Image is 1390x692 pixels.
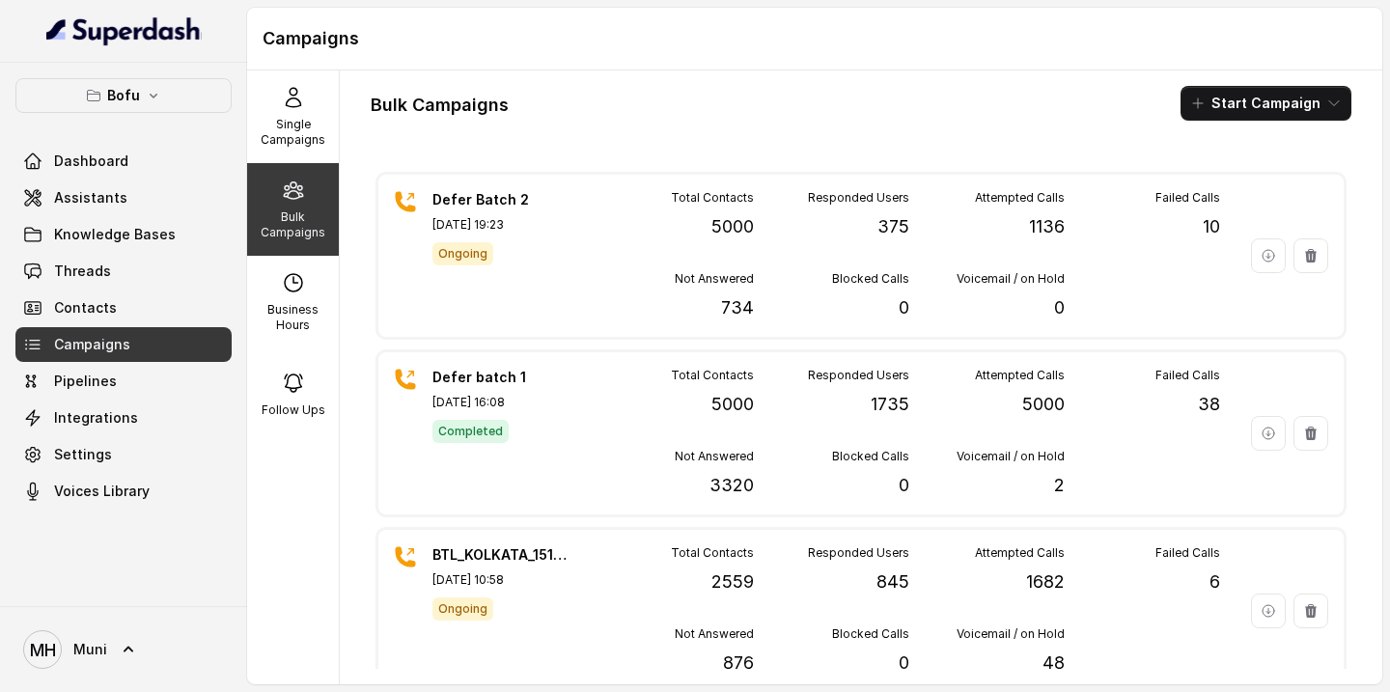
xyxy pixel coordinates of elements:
p: Blocked Calls [832,626,909,642]
a: Dashboard [15,144,232,179]
p: 5000 [711,391,754,418]
span: Contacts [54,298,117,318]
p: Not Answered [675,449,754,464]
span: Voices Library [54,482,150,501]
a: Voices Library [15,474,232,509]
p: 3320 [709,472,754,499]
p: Bulk Campaigns [255,209,331,240]
p: BTL_KOLKATA_1510_01 [432,545,568,565]
p: Not Answered [675,626,754,642]
p: Single Campaigns [255,117,331,148]
span: Pipelines [54,372,117,391]
p: 5000 [1022,391,1065,418]
span: Muni [73,640,107,659]
p: Total Contacts [671,190,754,206]
p: 375 [877,213,909,240]
p: Not Answered [675,271,754,287]
p: Attempted Calls [975,190,1065,206]
p: Responded Users [808,545,909,561]
p: Total Contacts [671,545,754,561]
img: light.svg [46,15,202,46]
text: MH [30,640,56,660]
p: Responded Users [808,190,909,206]
p: Bofu [107,84,140,107]
span: Knowledge Bases [54,225,176,244]
p: 38 [1198,391,1220,418]
p: 876 [723,650,754,677]
p: Voicemail / on Hold [957,449,1065,464]
h1: Campaigns [263,23,1367,54]
p: Total Contacts [671,368,754,383]
p: Responded Users [808,368,909,383]
p: [DATE] 10:58 [432,572,568,588]
p: Blocked Calls [832,449,909,464]
a: Muni [15,623,232,677]
p: 734 [721,294,754,321]
button: Bofu [15,78,232,113]
p: Failed Calls [1155,545,1220,561]
p: 1682 [1026,568,1065,595]
a: Knowledge Bases [15,217,232,252]
span: Ongoing [432,597,493,621]
span: Campaigns [54,335,130,354]
p: Voicemail / on Hold [957,271,1065,287]
p: Failed Calls [1155,190,1220,206]
p: Follow Ups [262,402,325,418]
p: 2559 [711,568,754,595]
p: Defer Batch 2 [432,190,568,209]
p: [DATE] 19:23 [432,217,568,233]
h1: Bulk Campaigns [371,90,509,121]
p: Attempted Calls [975,545,1065,561]
p: Business Hours [255,302,331,333]
p: 1735 [871,391,909,418]
a: Integrations [15,401,232,435]
span: Integrations [54,408,138,428]
p: Blocked Calls [832,271,909,287]
p: Failed Calls [1155,368,1220,383]
button: Start Campaign [1181,86,1351,121]
p: 6 [1209,568,1220,595]
p: 0 [899,472,909,499]
span: Dashboard [54,152,128,171]
p: 48 [1042,650,1065,677]
p: 0 [1054,294,1065,321]
p: 1136 [1029,213,1065,240]
span: Threads [54,262,111,281]
span: Completed [432,420,509,443]
p: 2 [1054,472,1065,499]
a: Contacts [15,291,232,325]
p: Defer batch 1 [432,368,568,387]
a: Assistants [15,180,232,215]
p: 0 [899,294,909,321]
p: 5000 [711,213,754,240]
p: 0 [899,650,909,677]
p: 845 [876,568,909,595]
a: Threads [15,254,232,289]
a: Settings [15,437,232,472]
p: 10 [1203,213,1220,240]
p: Voicemail / on Hold [957,626,1065,642]
span: Ongoing [432,242,493,265]
p: [DATE] 16:08 [432,395,568,410]
span: Settings [54,445,112,464]
span: Assistants [54,188,127,208]
a: Campaigns [15,327,232,362]
p: Attempted Calls [975,368,1065,383]
a: Pipelines [15,364,232,399]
